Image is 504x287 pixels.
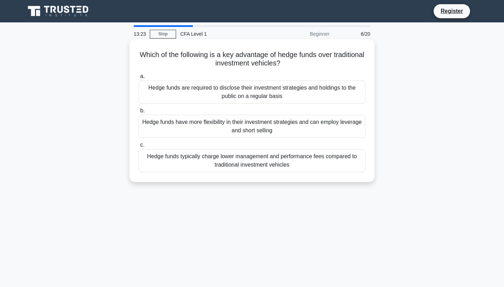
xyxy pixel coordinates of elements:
span: a. [140,73,145,79]
h5: Which of the following is a key advantage of hedge funds over traditional investment vehicles? [138,50,366,68]
div: Hedge funds have more flexibility in their investment strategies and can employ leverage and shor... [139,115,365,138]
a: Register [436,7,467,15]
div: 6/20 [334,27,374,41]
div: Beginner [272,27,334,41]
span: b. [140,107,145,113]
span: c. [140,142,144,148]
div: Hedge funds typically charge lower management and performance fees compared to traditional invest... [139,149,365,172]
div: 13:23 [129,27,150,41]
a: Stop [150,30,176,38]
div: Hedge funds are required to disclose their investment strategies and holdings to the public on a ... [139,80,365,104]
div: CFA Level 1 [176,27,272,41]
